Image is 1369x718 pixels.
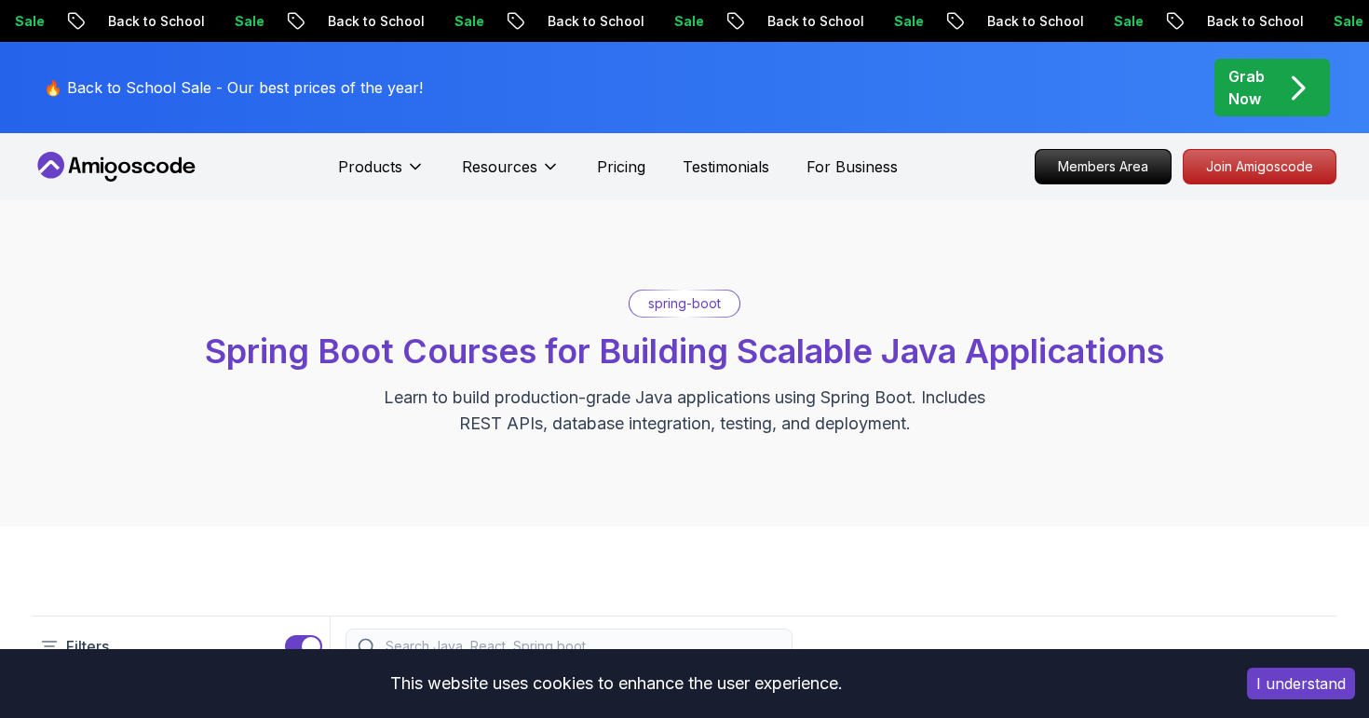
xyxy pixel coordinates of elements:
[462,156,537,178] p: Resources
[1035,149,1172,184] a: Members Area
[14,663,1219,704] div: This website uses cookies to enhance the user experience.
[1247,668,1355,699] button: Accept cookies
[218,12,278,31] p: Sale
[1228,65,1265,110] p: Grab Now
[382,637,780,656] input: Search Java, React, Spring boot ...
[683,156,769,178] a: Testimonials
[66,635,109,657] p: Filters
[806,156,898,178] a: For Business
[1183,149,1336,184] a: Join Amigoscode
[91,12,218,31] p: Back to School
[462,156,560,193] button: Resources
[338,156,425,193] button: Products
[372,385,997,437] p: Learn to build production-grade Java applications using Spring Boot. Includes REST APIs, database...
[1036,150,1171,183] p: Members Area
[1190,12,1317,31] p: Back to School
[970,12,1097,31] p: Back to School
[44,76,423,99] p: 🔥 Back to School Sale - Our best prices of the year!
[657,12,717,31] p: Sale
[1097,12,1157,31] p: Sale
[1184,150,1335,183] p: Join Amigoscode
[751,12,877,31] p: Back to School
[205,331,1164,372] span: Spring Boot Courses for Building Scalable Java Applications
[311,12,438,31] p: Back to School
[648,294,721,313] p: spring-boot
[438,12,497,31] p: Sale
[877,12,937,31] p: Sale
[531,12,657,31] p: Back to School
[597,156,645,178] a: Pricing
[338,156,402,178] p: Products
